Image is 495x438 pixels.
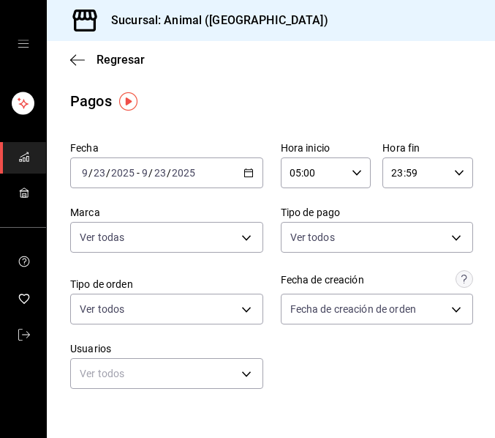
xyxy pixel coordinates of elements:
button: Regresar [70,53,145,67]
button: open drawer [18,38,29,50]
label: Fecha [70,143,263,153]
label: Hora fin [382,143,473,153]
span: / [167,167,171,179]
input: -- [141,167,148,179]
img: Tooltip marker [119,92,137,111]
span: Fecha de creación de orden [290,302,416,316]
span: - [137,167,140,179]
div: Pagos [70,90,112,112]
label: Tipo de orden [70,279,263,289]
div: Fecha de creación [281,272,364,288]
input: -- [154,167,167,179]
span: Ver todos [80,302,124,316]
div: Ver todos [70,358,263,389]
input: -- [81,167,88,179]
input: -- [93,167,106,179]
input: ---- [171,167,196,179]
label: Tipo de pago [281,207,474,218]
span: Ver todos [290,230,335,245]
input: ---- [110,167,135,179]
span: / [148,167,153,179]
span: / [106,167,110,179]
label: Hora inicio [281,143,371,153]
h3: Sucursal: Animal ([GEOGRAPHIC_DATA]) [99,12,328,29]
span: Ver todas [80,230,124,245]
span: Regresar [97,53,145,67]
span: / [88,167,93,179]
label: Marca [70,207,263,218]
label: Usuarios [70,344,263,354]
